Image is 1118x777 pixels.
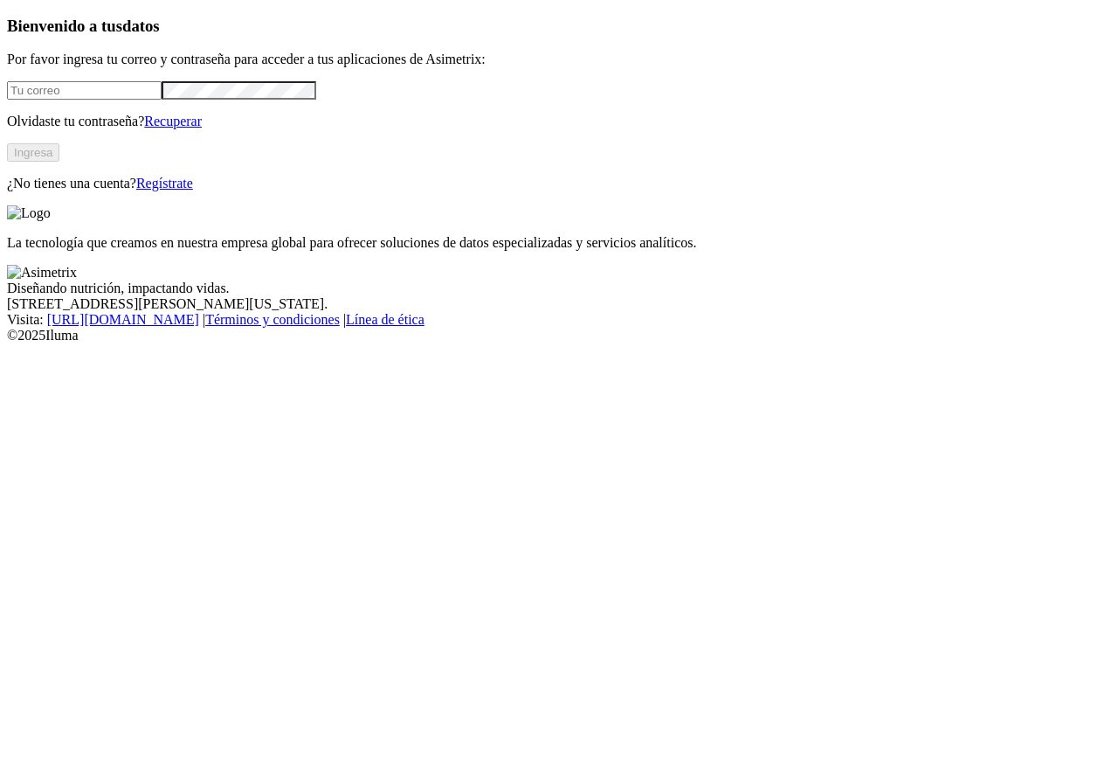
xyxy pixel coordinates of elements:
[7,176,1111,191] p: ¿No tienes una cuenta?
[136,176,193,191] a: Regístrate
[7,52,1111,67] p: Por favor ingresa tu correo y contraseña para acceder a tus aplicaciones de Asimetrix:
[7,143,59,162] button: Ingresa
[7,81,162,100] input: Tu correo
[144,114,202,128] a: Recuperar
[7,312,1111,328] div: Visita : | |
[7,265,77,281] img: Asimetrix
[7,17,1111,36] h3: Bienvenido a tus
[7,235,1111,251] p: La tecnología que creamos en nuestra empresa global para ofrecer soluciones de datos especializad...
[346,312,424,327] a: Línea de ética
[47,312,199,327] a: [URL][DOMAIN_NAME]
[205,312,340,327] a: Términos y condiciones
[7,328,1111,343] div: © 2025 Iluma
[122,17,160,35] span: datos
[7,205,51,221] img: Logo
[7,114,1111,129] p: Olvidaste tu contraseña?
[7,281,1111,296] div: Diseñando nutrición, impactando vidas.
[7,296,1111,312] div: [STREET_ADDRESS][PERSON_NAME][US_STATE].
